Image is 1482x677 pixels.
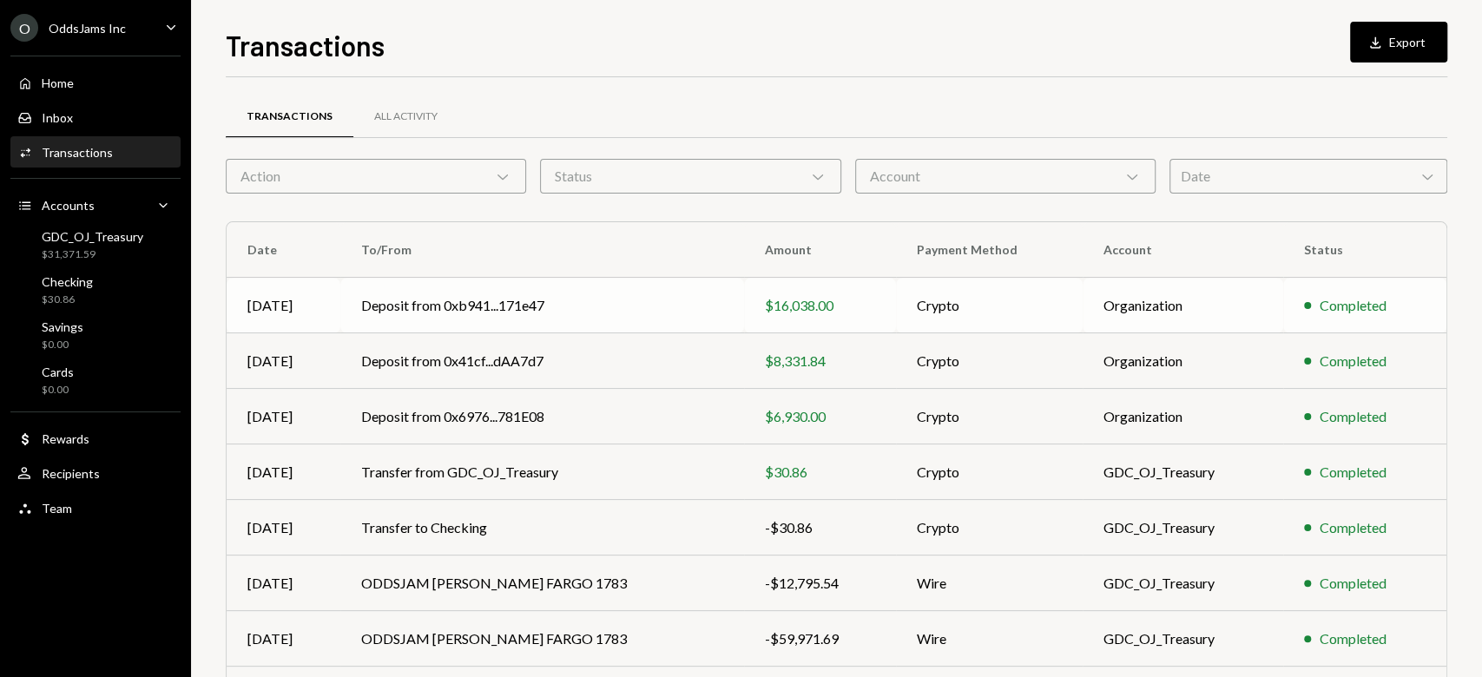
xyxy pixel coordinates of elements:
[42,501,72,516] div: Team
[247,462,319,483] div: [DATE]
[42,365,74,379] div: Cards
[765,628,875,649] div: -$59,971.69
[1320,573,1386,594] div: Completed
[10,314,181,356] a: Savings$0.00
[1169,159,1447,194] div: Date
[247,406,319,427] div: [DATE]
[340,444,744,500] td: Transfer from GDC_OJ_Treasury
[42,338,83,352] div: $0.00
[10,67,181,98] a: Home
[10,492,181,523] a: Team
[896,500,1083,555] td: Crypto
[42,292,93,307] div: $30.86
[10,423,181,454] a: Rewards
[765,517,875,538] div: -$30.86
[10,14,38,42] div: O
[226,95,353,139] a: Transactions
[42,274,93,289] div: Checking
[896,555,1083,611] td: Wire
[1083,444,1283,500] td: GDC_OJ_Treasury
[896,333,1083,389] td: Crypto
[10,189,181,220] a: Accounts
[896,611,1083,667] td: Wire
[340,222,744,278] th: To/From
[42,110,73,125] div: Inbox
[340,500,744,555] td: Transfer to Checking
[353,95,458,139] a: All Activity
[10,457,181,489] a: Recipients
[42,76,74,90] div: Home
[247,351,319,371] div: [DATE]
[340,389,744,444] td: Deposit from 0x6976...781E08
[374,109,438,124] div: All Activity
[49,21,126,36] div: OddsJams Inc
[765,573,875,594] div: -$12,795.54
[340,555,744,611] td: ODDSJAM [PERSON_NAME] FARGO 1783
[42,145,113,160] div: Transactions
[226,28,385,62] h1: Transactions
[42,383,74,398] div: $0.00
[765,462,875,483] div: $30.86
[42,247,143,262] div: $31,371.59
[1320,351,1386,371] div: Completed
[10,102,181,133] a: Inbox
[10,359,181,401] a: Cards$0.00
[855,159,1156,194] div: Account
[247,109,333,124] div: Transactions
[247,628,319,649] div: [DATE]
[247,517,319,538] div: [DATE]
[1083,389,1283,444] td: Organization
[1320,295,1386,316] div: Completed
[765,295,875,316] div: $16,038.00
[1283,222,1446,278] th: Status
[1083,500,1283,555] td: GDC_OJ_Treasury
[1083,222,1283,278] th: Account
[340,611,744,667] td: ODDSJAM [PERSON_NAME] FARGO 1783
[10,269,181,311] a: Checking$30.86
[42,229,143,244] div: GDC_OJ_Treasury
[340,278,744,333] td: Deposit from 0xb941...171e47
[896,278,1083,333] td: Crypto
[247,295,319,316] div: [DATE]
[10,136,181,168] a: Transactions
[1350,22,1447,62] button: Export
[1320,628,1386,649] div: Completed
[42,466,100,481] div: Recipients
[1083,555,1283,611] td: GDC_OJ_Treasury
[1083,333,1283,389] td: Organization
[896,444,1083,500] td: Crypto
[540,159,840,194] div: Status
[896,389,1083,444] td: Crypto
[765,351,875,371] div: $8,331.84
[247,573,319,594] div: [DATE]
[227,222,340,278] th: Date
[744,222,896,278] th: Amount
[1083,278,1283,333] td: Organization
[42,319,83,334] div: Savings
[340,333,744,389] td: Deposit from 0x41cf...dAA7d7
[765,406,875,427] div: $6,930.00
[1320,462,1386,483] div: Completed
[1083,611,1283,667] td: GDC_OJ_Treasury
[42,431,89,446] div: Rewards
[226,159,526,194] div: Action
[42,198,95,213] div: Accounts
[10,224,181,266] a: GDC_OJ_Treasury$31,371.59
[1320,517,1386,538] div: Completed
[1320,406,1386,427] div: Completed
[896,222,1083,278] th: Payment Method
